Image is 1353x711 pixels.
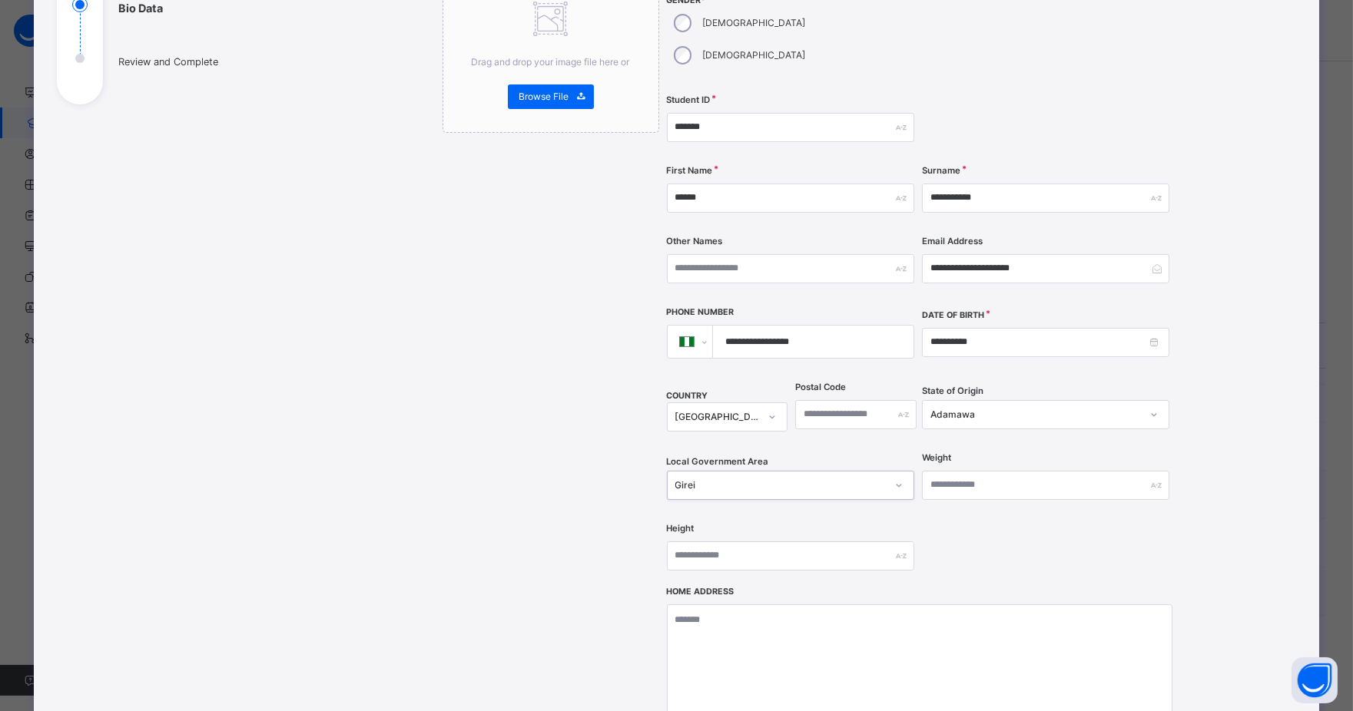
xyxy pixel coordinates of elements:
[702,48,805,62] label: [DEMOGRAPHIC_DATA]
[930,408,1141,422] div: Adamawa
[702,16,805,30] label: [DEMOGRAPHIC_DATA]
[922,451,951,465] label: Weight
[667,391,708,401] span: COUNTRY
[667,306,735,319] label: Phone Number
[922,235,983,248] label: Email Address
[667,164,713,177] label: First Name
[922,164,960,177] label: Surname
[667,235,723,248] label: Other Names
[675,410,760,424] div: [GEOGRAPHIC_DATA]
[922,309,984,322] label: Date of Birth
[519,90,569,104] span: Browse File
[472,56,630,68] span: Drag and drop your image file here or
[667,94,711,107] label: Student ID
[667,522,695,535] label: Height
[667,586,735,598] label: Home Address
[675,478,886,492] div: Girei
[922,385,983,398] span: State of Origin
[667,455,769,468] span: Local Government Area
[795,381,846,394] label: Postal Code
[1292,657,1338,703] button: Open asap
